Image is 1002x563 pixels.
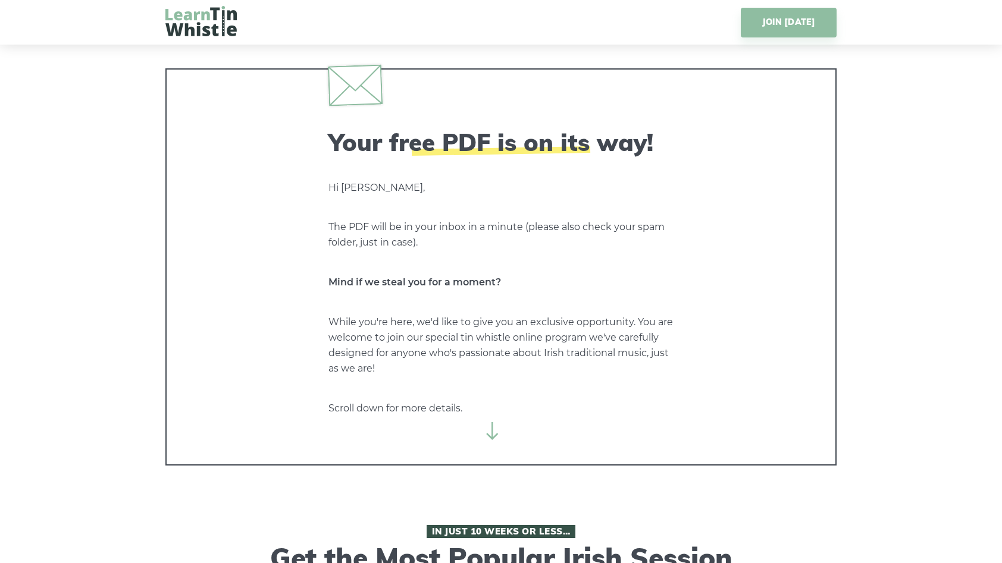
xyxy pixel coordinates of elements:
[328,219,674,250] p: The PDF will be in your inbox in a minute (please also check your spam folder, just in case).
[165,6,237,36] img: LearnTinWhistle.com
[328,180,674,196] p: Hi [PERSON_NAME],
[328,64,383,106] img: envelope.svg
[328,128,674,156] h2: Your free PDF is on its way!
[328,314,674,376] p: While you're here, we'd like to give you an exclusive opportunity. You are welcome to join our sp...
[741,8,837,37] a: JOIN [DATE]
[328,401,674,416] p: Scroll down for more details.
[427,525,575,538] span: In Just 10 Weeks or Less…
[328,276,501,288] strong: Mind if we steal you for a moment?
